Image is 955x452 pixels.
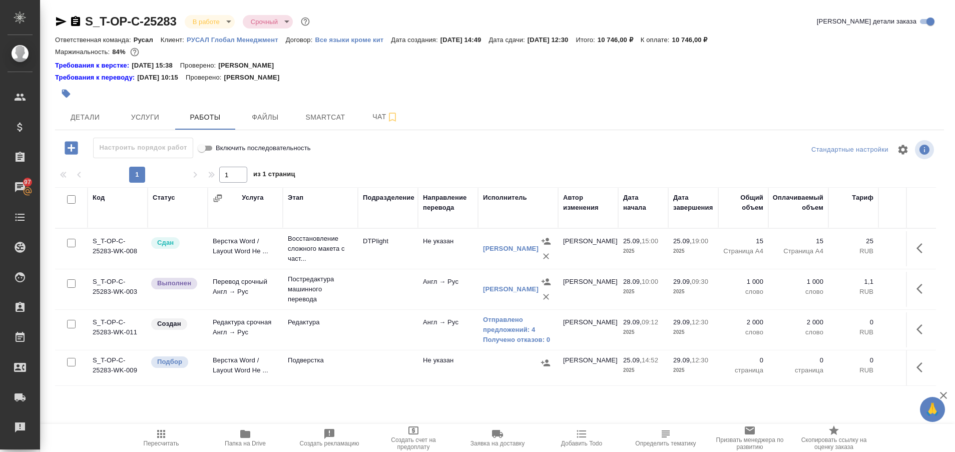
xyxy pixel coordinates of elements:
button: Удалить [539,249,554,264]
p: 10:00 [642,278,658,285]
a: Требования к переводу: [55,73,137,83]
td: Редактура срочная Англ → Рус [208,312,283,347]
p: 2025 [673,365,713,375]
p: Договор: [286,36,315,44]
p: 0 [833,317,873,327]
span: [PERSON_NAME] детали заказа [817,17,916,27]
td: Верстка Word / Layout Word Не ... [208,350,283,385]
p: 10 746,00 ₽ [598,36,641,44]
div: Статус [153,193,175,203]
p: 25.09, [623,237,642,245]
p: 14:52 [642,356,658,364]
button: Скопировать ссылку для ЯМессенджера [55,16,67,28]
span: 97 [18,177,37,187]
td: S_T-OP-C-25283-WK-011 [88,312,148,347]
p: [DATE] 15:38 [132,61,180,71]
div: Тариф [852,193,873,203]
p: [DATE] 10:15 [137,73,186,83]
p: 25.09, [623,356,642,364]
p: страница [723,365,763,375]
p: 29.09, [623,318,642,326]
a: [PERSON_NAME] [483,285,539,293]
p: 28.09, [623,278,642,285]
td: [PERSON_NAME] [558,272,618,307]
p: Проверено: [180,61,219,71]
p: 2025 [623,246,663,256]
span: 🙏 [924,399,941,420]
p: 09:30 [692,278,708,285]
p: слово [773,287,823,297]
span: Услуги [121,111,169,124]
div: Подразделение [363,193,414,203]
button: 1475.00 RUB; [128,46,141,59]
td: S_T-OP-C-25283-WK-009 [88,350,148,385]
span: Настроить таблицу [891,138,915,162]
button: Удалить [539,289,554,304]
p: RUB [833,365,873,375]
button: Скопировать ссылку [70,16,82,28]
a: Получено отказов: 0 [483,335,553,345]
p: Восстановление сложного макета с част... [288,234,353,264]
p: 2025 [623,287,663,297]
button: Призвать менеджера по развитию [708,424,792,452]
div: Дата завершения [673,193,713,213]
p: 1 000 [723,277,763,287]
div: Нажми, чтобы открыть папку с инструкцией [55,73,137,83]
div: Общий объем [723,193,763,213]
p: слово [723,287,763,297]
p: 29.09, [673,356,692,364]
p: Итого: [576,36,597,44]
p: 1 100 [883,277,928,287]
p: RUB [883,365,928,375]
p: 1,1 [833,277,873,287]
p: Сдан [157,238,174,248]
td: Перевод срочный Англ → Рус [208,272,283,307]
p: Маржинальность: [55,48,112,56]
td: [PERSON_NAME] [558,350,618,385]
p: 1 000 [773,277,823,287]
span: Создать счет на предоплату [377,436,449,450]
a: [PERSON_NAME] [483,245,539,252]
p: РУСАЛ Глобал Менеджмент [187,36,286,44]
td: [PERSON_NAME] [558,231,618,266]
div: Исполнитель завершил работу [150,277,203,290]
p: [DATE] 12:30 [528,36,576,44]
div: Заказ еще не согласован с клиентом, искать исполнителей рано [150,317,203,331]
p: 0 [723,355,763,365]
button: Здесь прячутся важные кнопки [910,236,934,260]
p: 25 [833,236,873,246]
p: Ответственная команда: [55,36,134,44]
td: DTPlight [358,231,418,266]
div: Направление перевода [423,193,473,213]
p: Дата создания: [391,36,440,44]
span: из 1 страниц [253,168,295,183]
td: [PERSON_NAME] [558,312,618,347]
p: 29.09, [673,318,692,326]
button: Чтобы определение сработало, загрузи исходные файлы на странице "файлы" и привяжи проект в SmartCat [624,424,708,452]
p: 0 [883,317,928,327]
p: слово [723,327,763,337]
span: Скопировать ссылку на оценку заказа [798,436,870,450]
div: Можно подбирать исполнителей [150,355,203,369]
p: 25.09, [673,237,692,245]
div: Нажми, чтобы открыть папку с инструкцией [55,61,132,71]
p: 2 000 [723,317,763,327]
p: 2025 [623,365,663,375]
div: В работе [243,15,293,29]
span: Файлы [241,111,289,124]
div: Оплачиваемый объем [773,193,823,213]
button: Здесь прячутся важные кнопки [910,277,934,301]
p: 84% [112,48,128,56]
p: Страница А4 [773,246,823,256]
p: 0 [833,355,873,365]
button: В работе [190,18,223,26]
span: Включить последовательность [216,143,311,153]
div: Исполнитель [483,193,527,203]
div: Менеджер проверил работу исполнителя, передает ее на следующий этап [150,236,203,250]
span: Призвать менеджера по развитию [714,436,786,450]
button: Сгруппировать [213,193,223,203]
td: Верстка Word / Layout Word Не ... [208,231,283,266]
p: К оплате: [641,36,672,44]
p: RUB [833,246,873,256]
p: 15 [773,236,823,246]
